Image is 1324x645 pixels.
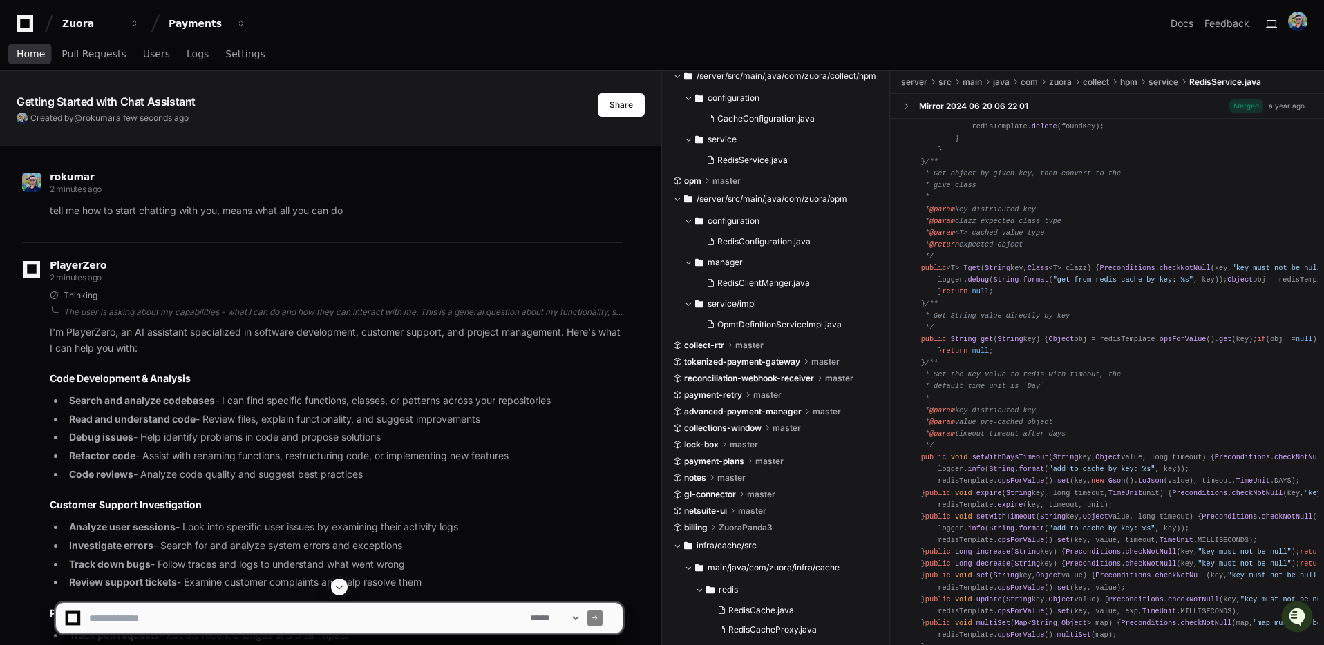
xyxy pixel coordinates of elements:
span: info [967,465,985,473]
span: advanced-payment-manager [684,406,802,417]
a: Users [143,39,170,70]
span: main [963,77,982,88]
span: format [1019,465,1044,473]
li: - Review files, explain functionality, and suggest improvements [65,412,623,427]
strong: Read and understand code [69,413,196,425]
div: Welcome [14,55,252,77]
span: infra/cache/src [697,540,757,551]
span: master [755,456,784,467]
span: String [989,465,1014,473]
span: rokumar [50,171,94,182]
span: com [1021,77,1038,88]
a: Logs [187,39,209,70]
strong: Code reviews [69,468,133,480]
span: Preconditions [1066,559,1121,568]
li: - Analyze code quality and suggest best practices [65,467,623,483]
span: debug [1002,110,1023,119]
div: a year ago [1269,101,1305,111]
span: configuration [708,215,759,227]
span: String [998,335,1023,343]
span: Object [1083,512,1108,521]
div: Zuora [62,17,122,30]
button: manager [684,251,880,273]
span: Object [1095,453,1121,461]
span: set [1057,536,1070,544]
span: "key must not be null" [1198,559,1292,568]
span: toJson [1138,476,1164,485]
button: service/impl [684,293,880,315]
span: lock-box [684,439,719,450]
span: format [1057,110,1083,119]
span: increase [976,548,1010,556]
span: tokenized-payment-gateway [684,356,800,367]
span: Object [1049,335,1075,343]
div: Start new chat [47,103,227,117]
span: java [993,77,1010,88]
span: collect-rtr [684,340,724,351]
img: 1756235613930-3d25f9e4-fa56-45dd-b3ad-e072dfbd1548 [14,103,39,128]
span: rokumar [82,113,116,123]
span: String [951,335,976,343]
span: Merged [1229,99,1263,113]
span: notes [684,472,706,483]
span: void [955,571,972,579]
li: - Look into specific user issues by examining their activity logs [65,519,623,535]
span: master [717,472,746,483]
span: master [773,423,801,434]
span: format [1019,524,1044,532]
a: Docs [1171,17,1193,30]
strong: Debug issues [69,431,133,443]
span: format [1023,276,1049,284]
span: Created by [30,113,189,124]
li: - Search for and analyze system errors and exceptions [65,538,623,554]
span: TimeUnit [1236,476,1270,485]
span: master [712,175,741,186]
span: main/java/com/zuora/infra/cache [708,562,840,573]
span: public [925,571,951,579]
button: /server/src/main/java/com/zuora/opm [673,188,880,210]
span: @param [929,229,955,237]
span: Long [955,548,972,556]
span: checkNotNull [1155,571,1207,579]
button: main/java/com/zuora/infra/cache [684,557,880,579]
span: master [730,439,758,450]
span: get [1219,335,1231,343]
a: Settings [225,39,265,70]
span: CacheConfiguration.java [717,113,815,124]
strong: Refactor code [69,450,135,461]
span: public [921,335,947,343]
span: service [708,134,737,145]
span: checkNotNull [1231,489,1283,497]
span: 2 minutes ago [50,272,102,282]
span: PlayerZero [50,261,106,269]
span: null [972,347,990,355]
span: netsuite-ui [684,506,727,517]
img: PlayerZero [14,14,41,41]
button: Zuora [57,11,145,36]
span: @param [929,205,955,213]
span: service/impl [708,298,756,309]
span: Pylon [138,145,167,155]
span: key, value [993,571,1082,579]
span: /server/src/main/java/com/zuora/collect/hpm [697,70,876,81]
span: @param [929,217,955,225]
span: service [1148,77,1178,88]
span: String [1040,512,1066,521]
span: @param [929,430,955,438]
span: reconciliation-webhook-receiver [684,373,814,384]
span: opm [684,175,701,186]
button: OpmtDefinitionServiceImpl.java [701,315,871,334]
span: configuration [708,93,759,104]
svg: Directory [695,90,703,106]
button: RedisConfiguration.java [701,232,871,251]
span: Long [955,559,972,568]
span: @param [929,406,955,414]
span: public [925,512,951,521]
span: null [972,287,990,296]
span: Class [1028,264,1049,272]
span: /** * Get String value directly by key */ [904,300,1070,331]
span: return [942,287,967,296]
span: String [1014,559,1040,568]
span: master [753,389,782,401]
